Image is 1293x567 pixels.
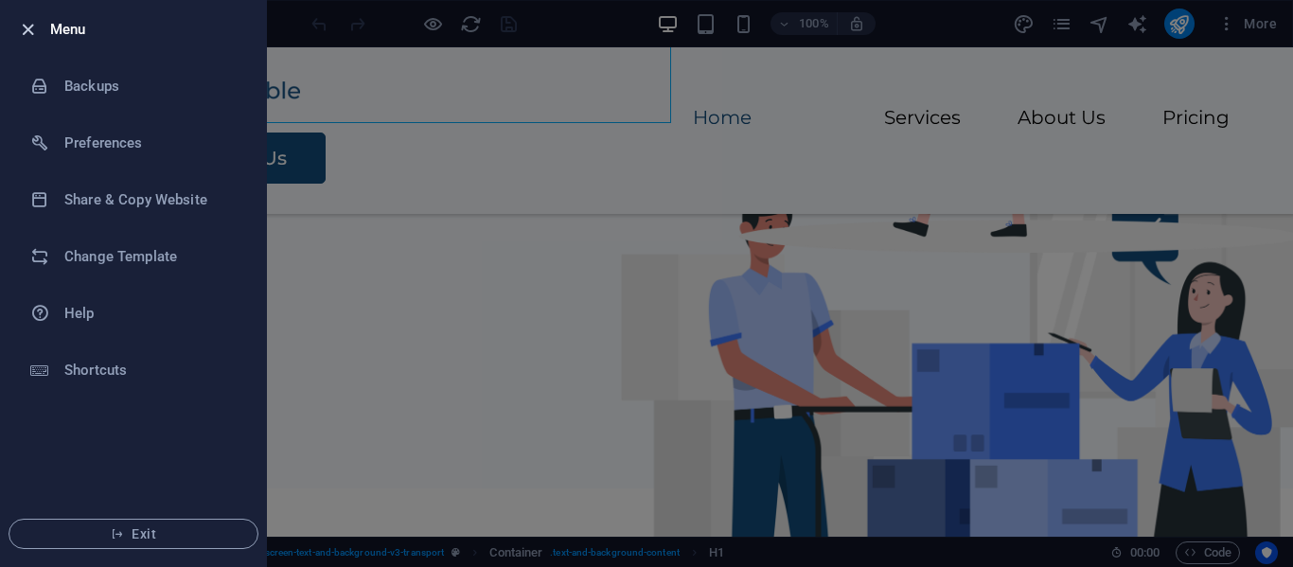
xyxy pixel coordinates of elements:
[25,526,242,541] span: Exit
[9,519,258,549] button: Exit
[64,359,239,381] h6: Shortcuts
[64,188,239,211] h6: Share & Copy Website
[64,302,239,325] h6: Help
[50,18,251,41] h6: Menu
[64,75,239,97] h6: Backups
[1,285,266,342] a: Help
[64,132,239,154] h6: Preferences
[64,245,239,268] h6: Change Template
